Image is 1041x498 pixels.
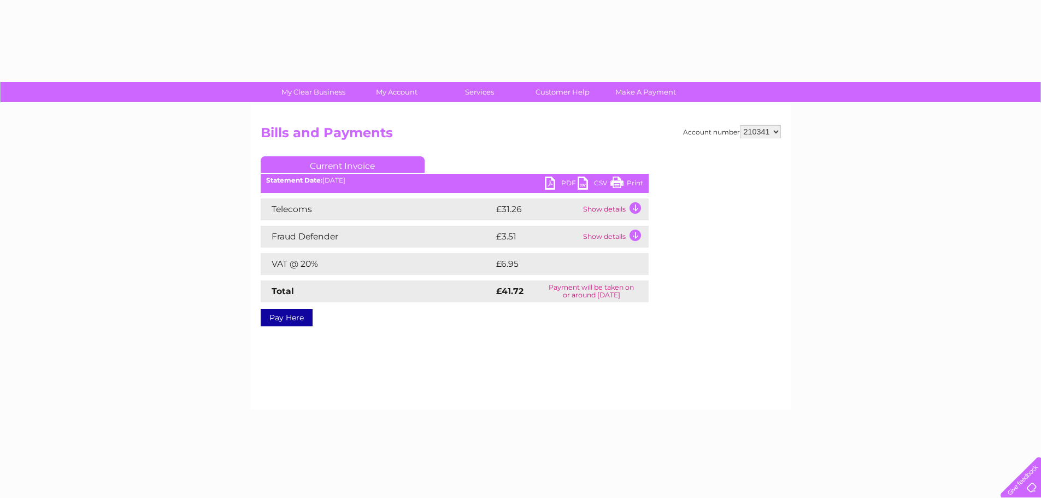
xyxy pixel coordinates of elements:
td: Show details [580,198,649,220]
div: [DATE] [261,177,649,184]
a: My Clear Business [268,82,358,102]
a: CSV [578,177,610,192]
td: £6.95 [493,253,623,275]
a: Print [610,177,643,192]
td: Fraud Defender [261,226,493,248]
td: Payment will be taken on or around [DATE] [534,280,649,302]
a: PDF [545,177,578,192]
a: Services [434,82,525,102]
h2: Bills and Payments [261,125,781,146]
a: Pay Here [261,309,313,326]
td: Show details [580,226,649,248]
a: Current Invoice [261,156,425,173]
strong: Total [272,286,294,296]
td: VAT @ 20% [261,253,493,275]
td: £3.51 [493,226,580,248]
div: Account number [683,125,781,138]
td: £31.26 [493,198,580,220]
a: Customer Help [517,82,608,102]
td: Telecoms [261,198,493,220]
a: Make A Payment [601,82,691,102]
strong: £41.72 [496,286,524,296]
a: My Account [351,82,442,102]
b: Statement Date: [266,176,322,184]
